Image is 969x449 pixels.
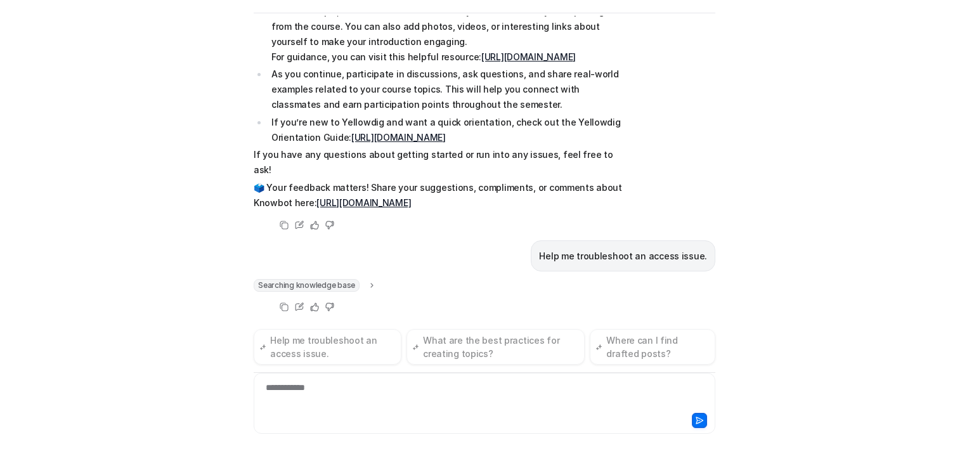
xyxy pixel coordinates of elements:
[254,147,625,178] p: If you have any questions about getting started or run into any issues, feel free to ask!
[406,329,585,365] button: What are the best practices for creating topics?
[254,329,401,365] button: Help me troubleshoot an access issue.
[271,67,625,112] p: As you continue, participate in discussions, ask questions, and share real-world examples related...
[271,115,625,145] p: If you’re new to Yellowdig and want a quick orientation, check out the Yellowdig Orientation Guide:
[481,51,576,62] a: [URL][DOMAIN_NAME]
[539,249,707,264] p: Help me troubleshoot an access issue.
[351,132,446,143] a: [URL][DOMAIN_NAME]
[316,197,411,208] a: [URL][DOMAIN_NAME]
[254,180,625,211] p: 🗳️ Your feedback matters! Share your suggestions, compliments, or comments about Knowbot here:
[254,279,360,292] span: Searching knowledge base
[590,329,715,365] button: Where can I find drafted posts?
